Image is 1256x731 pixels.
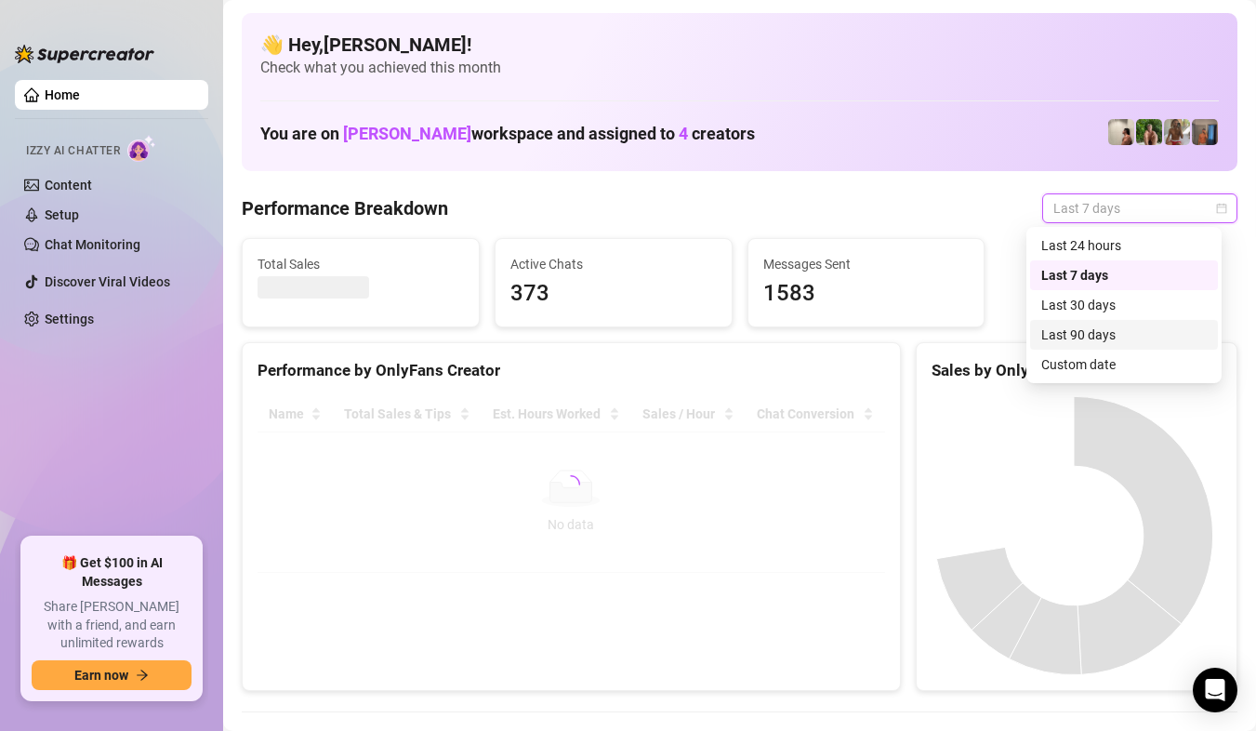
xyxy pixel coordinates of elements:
[1216,203,1227,214] span: calendar
[45,274,170,289] a: Discover Viral Videos
[343,124,471,143] span: [PERSON_NAME]
[1030,290,1218,320] div: Last 30 days
[1041,325,1207,345] div: Last 90 days
[1164,119,1190,145] img: Nathaniel
[1041,354,1207,375] div: Custom date
[510,276,717,312] span: 373
[763,276,970,312] span: 1583
[258,254,464,274] span: Total Sales
[45,207,79,222] a: Setup
[1136,119,1162,145] img: Nathaniel
[1030,320,1218,350] div: Last 90 days
[26,142,120,160] span: Izzy AI Chatter
[1030,350,1218,379] div: Custom date
[45,87,80,102] a: Home
[1041,265,1207,286] div: Last 7 days
[1030,260,1218,290] div: Last 7 days
[1041,295,1207,315] div: Last 30 days
[763,254,970,274] span: Messages Sent
[136,669,149,682] span: arrow-right
[258,358,885,383] div: Performance by OnlyFans Creator
[32,598,192,653] span: Share [PERSON_NAME] with a friend, and earn unlimited rewards
[45,312,94,326] a: Settings
[1030,231,1218,260] div: Last 24 hours
[32,554,192,591] span: 🎁 Get $100 in AI Messages
[45,178,92,193] a: Content
[45,237,140,252] a: Chat Monitoring
[1193,668,1237,712] div: Open Intercom Messenger
[74,668,128,683] span: Earn now
[1108,119,1134,145] img: Ralphy
[510,254,717,274] span: Active Chats
[1192,119,1218,145] img: Wayne
[242,195,448,221] h4: Performance Breakdown
[558,472,584,498] span: loading
[32,660,192,690] button: Earn nowarrow-right
[260,124,755,144] h1: You are on workspace and assigned to creators
[1053,194,1226,222] span: Last 7 days
[932,358,1222,383] div: Sales by OnlyFans Creator
[679,124,688,143] span: 4
[260,58,1219,78] span: Check what you achieved this month
[127,135,156,162] img: AI Chatter
[15,45,154,63] img: logo-BBDzfeDw.svg
[1041,235,1207,256] div: Last 24 hours
[260,32,1219,58] h4: 👋 Hey, [PERSON_NAME] !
